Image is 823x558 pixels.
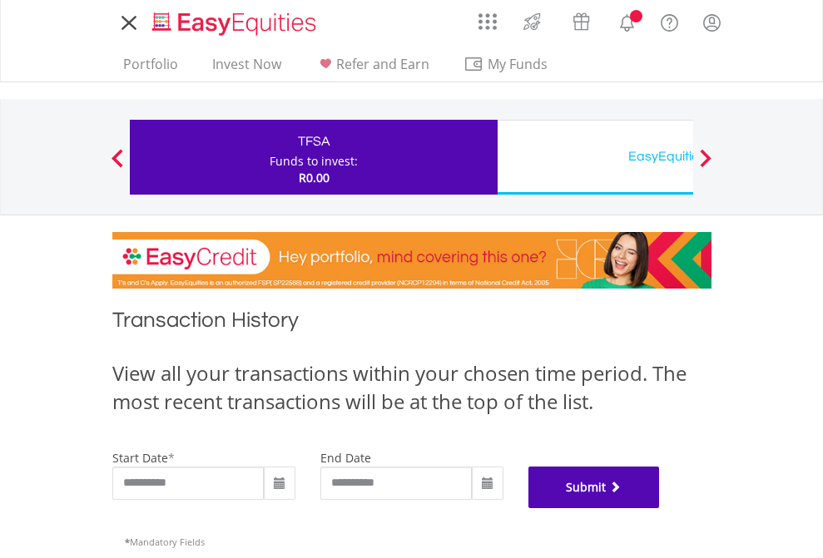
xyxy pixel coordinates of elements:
[206,56,288,81] a: Invest Now
[568,8,595,35] img: vouchers-v2.svg
[117,56,185,81] a: Portfolio
[140,130,488,153] div: TFSA
[146,4,323,37] a: Home page
[112,232,711,289] img: EasyCredit Promotion Banner
[478,12,497,31] img: grid-menu-icon.svg
[518,8,546,35] img: thrive-v2.svg
[270,153,358,170] div: Funds to invest:
[149,10,323,37] img: EasyEquities_Logo.png
[336,55,429,73] span: Refer and Earn
[464,53,573,75] span: My Funds
[648,4,691,37] a: FAQ's and Support
[557,4,606,35] a: Vouchers
[309,56,436,81] a: Refer and Earn
[606,4,648,37] a: Notifications
[112,450,168,466] label: start date
[320,450,371,466] label: end date
[528,467,660,508] button: Submit
[112,359,711,417] div: View all your transactions within your chosen time period. The most recent transactions will be a...
[299,170,330,185] span: R0.00
[101,157,134,174] button: Previous
[689,157,722,174] button: Next
[468,4,508,31] a: AppsGrid
[691,4,733,41] a: My Profile
[112,305,711,343] h1: Transaction History
[125,536,205,548] span: Mandatory Fields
